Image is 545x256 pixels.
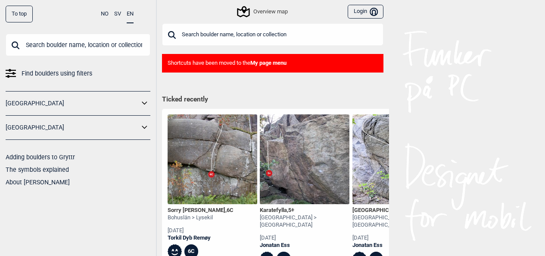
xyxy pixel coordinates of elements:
[22,67,92,80] span: Find boulders using filters
[260,114,349,204] img: Karatefylla
[238,6,287,17] div: Overview map
[6,179,70,186] a: About [PERSON_NAME]
[6,97,139,110] a: [GEOGRAPHIC_DATA]
[162,23,383,46] input: Search boulder name, location or collection
[348,5,383,19] button: Login
[6,34,150,56] input: Search boulder name, location or collection
[6,67,150,80] a: Find boulders using filters
[168,207,234,214] div: Sorry [PERSON_NAME] ,
[227,207,234,213] span: 6C
[260,242,349,249] a: Jonatan Ess
[260,214,349,229] div: [GEOGRAPHIC_DATA] > [GEOGRAPHIC_DATA]
[162,95,383,104] h1: Ticked recently
[114,6,121,22] button: SV
[6,6,33,22] div: To top
[162,54,383,73] div: Shortcuts have been moved to the
[168,114,257,204] img: Sorry Stig
[352,242,442,249] a: Jonatan Ess
[6,154,75,161] a: Adding boulders to Gryttr
[352,207,442,214] div: [GEOGRAPHIC_DATA] ,
[168,234,234,242] a: Torkil Dyb Remøy
[352,214,442,229] div: [GEOGRAPHIC_DATA] > [GEOGRAPHIC_DATA]
[288,207,294,213] span: 5+
[352,234,442,242] div: [DATE]
[352,114,442,204] img: Crimp boulevard
[250,60,287,66] b: My page menu
[260,207,349,214] div: Karatefylla ,
[6,121,139,134] a: [GEOGRAPHIC_DATA]
[101,6,109,22] button: NO
[260,234,349,242] div: [DATE]
[6,166,69,173] a: The symbols explained
[127,6,134,23] button: EN
[168,227,234,234] div: [DATE]
[168,214,234,221] div: Bohuslän > Lysekil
